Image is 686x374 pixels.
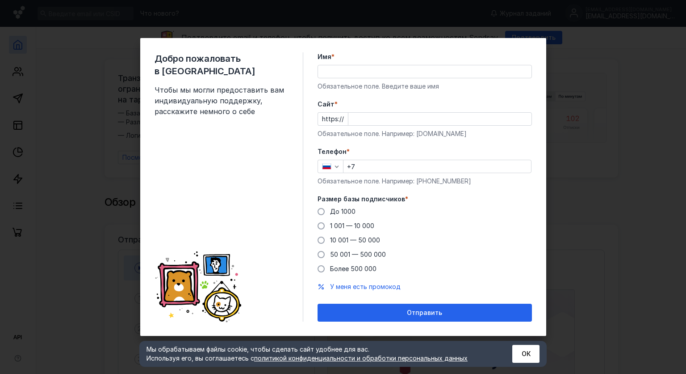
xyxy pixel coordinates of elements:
[318,304,532,322] button: Отправить
[330,283,401,290] span: У меня есть промокод
[318,195,405,204] span: Размер базы подписчиков
[318,129,532,138] div: Обязательное поле. Например: [DOMAIN_NAME]
[254,354,468,362] a: политикой конфиденциальности и обработки персональных данных
[318,100,335,109] span: Cайт
[330,251,386,258] span: 50 001 — 500 000
[146,345,490,363] div: Мы обрабатываем файлы cookie, чтобы сделать сайт удобнее для вас. Используя его, вы соглашаетесь c
[330,282,401,291] button: У меня есть промокод
[330,222,374,229] span: 1 001 — 10 000
[407,309,442,317] span: Отправить
[318,82,532,91] div: Обязательное поле. Введите ваше имя
[318,177,532,186] div: Обязательное поле. Например: [PHONE_NUMBER]
[330,265,376,272] span: Более 500 000
[330,208,356,215] span: До 1000
[155,52,289,77] span: Добро пожаловать в [GEOGRAPHIC_DATA]
[318,147,347,156] span: Телефон
[330,236,380,244] span: 10 001 — 50 000
[155,85,289,117] span: Чтобы мы могли предоставить вам индивидуальную поддержку, расскажите немного о себе
[318,52,331,61] span: Имя
[512,345,540,363] button: ОК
